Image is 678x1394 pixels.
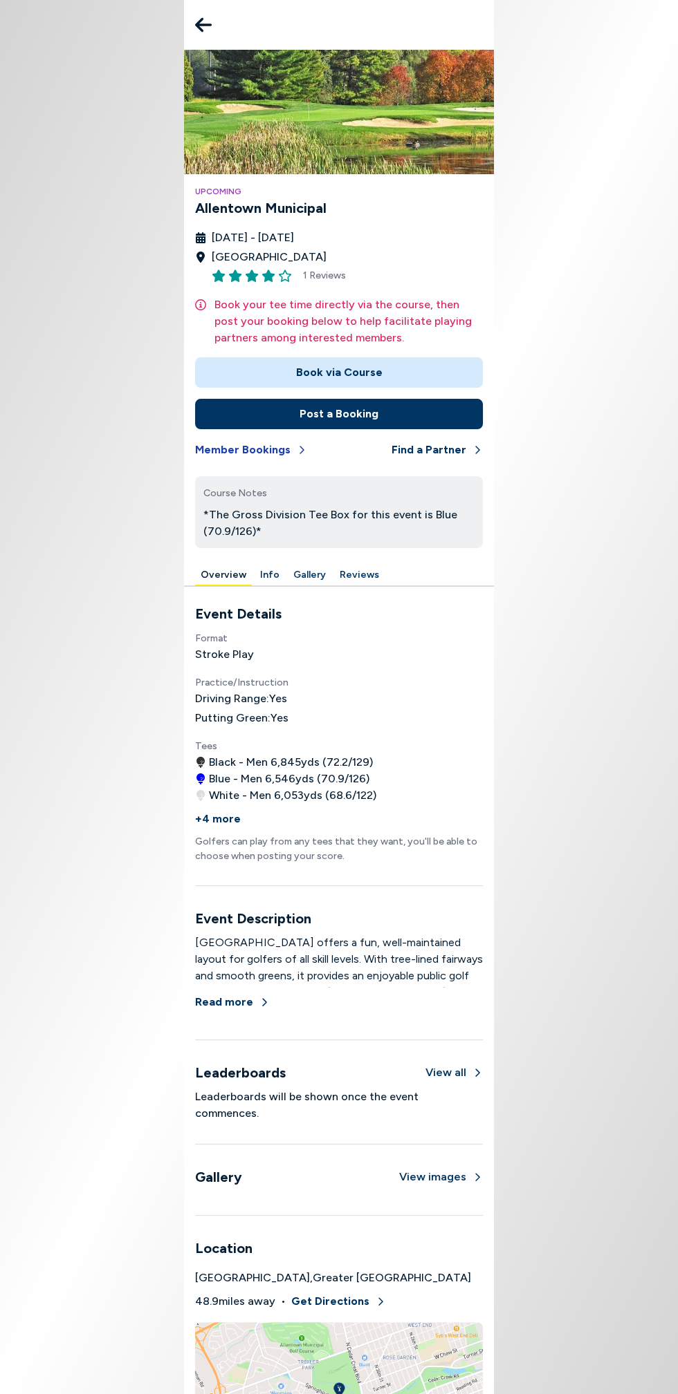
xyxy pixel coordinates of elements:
[195,690,483,707] h4: Driving Range: Yes
[425,1064,483,1081] button: View all
[195,198,483,218] h3: Allentown Municipal
[195,1089,483,1122] p: Leaderboards will be shown once the event commences.
[195,934,483,1017] div: [GEOGRAPHIC_DATA] offers a fun, well-maintained layout for golfers of all skill levels. With tree...
[278,269,292,283] button: Rate this item 5 stars
[195,1270,471,1286] span: [GEOGRAPHIC_DATA] , Greater [GEOGRAPHIC_DATA]
[195,185,483,198] h4: Upcoming
[214,296,483,346] p: Book your tee time directly via the course, then post your booking below to help facilitate playi...
[184,565,494,586] div: Manage your account
[212,269,226,283] button: Rate this item 1 stars
[195,1238,483,1259] h3: Location
[212,229,294,246] span: [DATE] - [DATE]
[184,50,494,174] img: Allentown Municipal
[195,603,483,624] h3: Event Details
[195,399,483,429] button: Post a Booking
[203,487,267,499] span: Course Notes
[195,908,483,929] h3: Event Description
[195,740,217,752] span: Tees
[195,804,241,834] button: +4 more
[195,677,288,688] span: Practice/Instruction
[209,771,369,787] span: Blue - Men 6,546 yds ( 70.9 / 126 )
[245,269,259,283] button: Rate this item 3 stars
[195,435,307,465] button: Member Bookings
[195,1293,275,1310] span: 48.9 miles away
[334,565,385,586] button: Reviews
[209,754,373,771] span: Black - Men 6,845 yds ( 72.2 / 129 )
[195,357,483,388] button: Book via Course
[209,787,376,804] span: White - Men 6,053 yds ( 68.6 / 122 )
[203,507,475,540] p: *The Gross Division Tee Box for this event is Blue (70.9/126)*
[291,1286,386,1317] button: Get Directions
[195,1167,242,1187] h3: Gallery
[288,565,331,586] button: Gallery
[255,565,285,586] button: Info
[195,987,270,1017] button: Read more
[195,1062,286,1083] h3: Leaderboards
[228,269,242,283] button: Rate this item 2 stars
[303,268,346,283] span: 1 Reviews
[392,435,483,465] button: Find a Partner
[399,1169,483,1185] button: View images
[195,834,483,863] p: Golfers can play from any tees that they want, you'll be able to choose when posting your score.
[195,710,483,726] h4: Putting Green: Yes
[195,565,252,586] button: Overview
[195,646,483,663] h4: Stroke Play
[262,269,275,283] button: Rate this item 4 stars
[212,249,327,265] span: [GEOGRAPHIC_DATA]
[281,1293,286,1310] span: •
[195,632,228,644] span: Format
